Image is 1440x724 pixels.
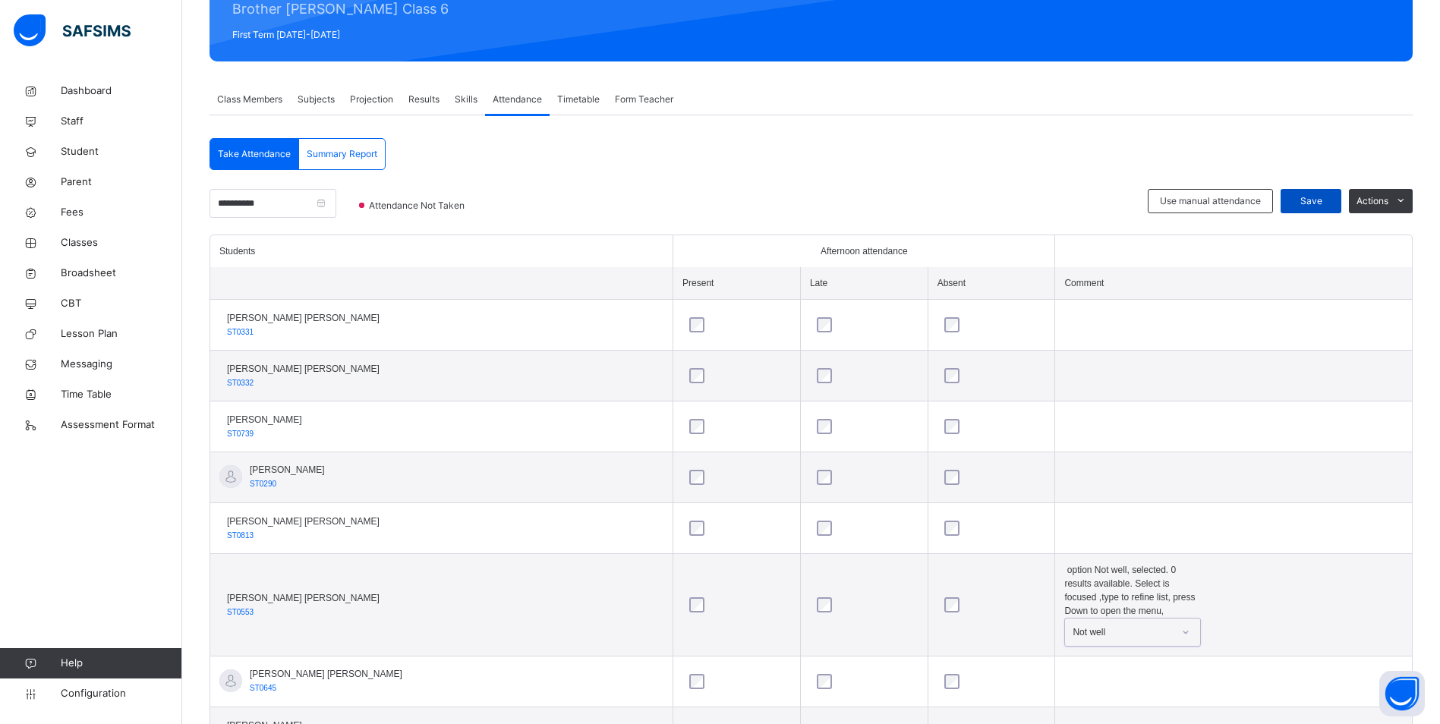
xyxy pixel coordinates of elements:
[307,147,377,161] span: Summary Report
[1160,194,1261,208] span: Use manual attendance
[61,83,182,99] span: Dashboard
[61,114,182,129] span: Staff
[250,684,276,692] span: ST0645
[210,235,673,267] th: Students
[250,667,402,681] span: [PERSON_NAME] [PERSON_NAME]
[928,267,1055,300] th: Absent
[227,430,254,438] span: ST0739
[227,328,254,336] span: ST0331
[61,656,181,671] span: Help
[673,267,801,300] th: Present
[1055,267,1412,300] th: Comment
[250,480,276,488] span: ST0290
[14,14,131,46] img: safsims
[61,235,182,250] span: Classes
[493,93,542,106] span: Attendance
[61,387,182,402] span: Time Table
[61,296,182,311] span: CBT
[61,417,182,433] span: Assessment Format
[800,267,928,300] th: Late
[227,515,380,528] span: [PERSON_NAME] [PERSON_NAME]
[61,175,182,190] span: Parent
[227,608,254,616] span: ST0553
[227,379,254,387] span: ST0332
[1356,194,1388,208] span: Actions
[61,686,181,701] span: Configuration
[218,147,291,161] span: Take Attendance
[367,199,469,212] span: Attendance Not Taken
[61,326,182,342] span: Lesson Plan
[821,244,908,258] span: Afternoon attendance
[298,93,335,106] span: Subjects
[61,266,182,281] span: Broadsheet
[408,93,440,106] span: Results
[227,413,302,427] span: [PERSON_NAME]
[61,357,182,372] span: Messaging
[1064,565,1168,575] span: option Not well, selected.
[61,205,182,220] span: Fees
[1292,194,1330,208] span: Save
[227,362,380,376] span: [PERSON_NAME] [PERSON_NAME]
[1073,625,1173,639] div: Not well
[227,531,254,540] span: ST0813
[61,144,182,159] span: Student
[227,311,380,325] span: [PERSON_NAME] [PERSON_NAME]
[615,93,673,106] span: Form Teacher
[350,93,393,106] span: Projection
[250,463,325,477] span: [PERSON_NAME]
[227,591,380,605] span: [PERSON_NAME] [PERSON_NAME]
[455,93,477,106] span: Skills
[217,93,282,106] span: Class Members
[1379,671,1425,716] button: Open asap
[557,93,600,106] span: Timetable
